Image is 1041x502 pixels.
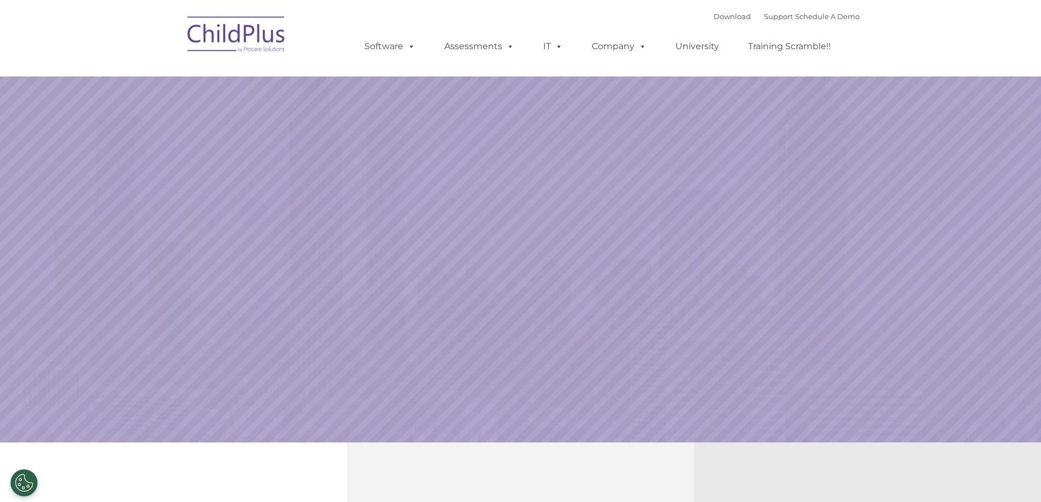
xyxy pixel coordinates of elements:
a: Download [714,12,751,21]
a: Assessments [433,36,525,57]
a: Training Scramble!! [737,36,842,57]
a: Schedule A Demo [795,12,860,21]
font: | [714,12,860,21]
a: Support [764,12,793,21]
a: Company [581,36,657,57]
a: Learn More [708,327,881,373]
img: ChildPlus by Procare Solutions [182,9,291,63]
a: IT [532,36,574,57]
a: Software [354,36,426,57]
button: Cookies Settings [10,469,38,497]
a: University [664,36,730,57]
